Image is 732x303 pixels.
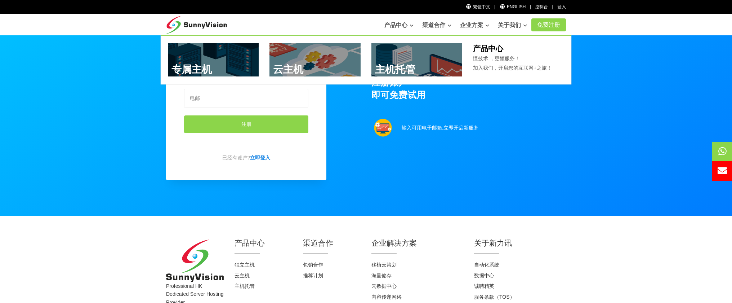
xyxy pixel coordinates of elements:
[384,18,414,32] a: 产品中心
[184,154,308,162] p: 已经有账户?
[161,35,571,85] div: 产品中心
[474,273,494,278] a: 数据中心
[531,18,566,31] a: 免费注册
[474,238,566,248] h2: 关于新力讯
[494,4,495,10] li: |
[535,4,548,9] a: 控制台
[371,283,397,289] a: 云数据中心
[235,238,292,248] h2: 产品中心
[371,262,397,268] a: 移植云策划
[465,4,490,9] a: 繁體中文
[530,4,531,10] li: |
[166,240,224,282] img: SunnyVision Limited
[303,273,323,278] a: 推荐计划
[303,262,323,268] a: 包销合作
[250,155,270,161] a: 立即登入
[235,283,255,289] a: 主机托管
[552,4,553,10] li: |
[460,18,489,32] a: 企业方案
[371,273,392,278] a: 海量储存
[371,238,463,248] h2: 企业解决方案
[422,18,451,32] a: 渠道合作
[498,18,527,32] a: 关于我们
[402,124,515,132] p: 输入可用电子邮箱,立即开启新服务
[474,294,515,300] a: 服务条款（TOS）
[557,4,566,9] a: 登入
[184,115,308,133] button: 注册
[474,283,494,289] a: 诚聘精英
[371,76,566,101] h1: 注册账户 即可免费试用
[499,4,526,9] a: English
[235,273,250,278] a: 云主机
[474,262,499,268] a: 自动化系统
[184,89,308,108] input: 电邮
[235,262,255,268] a: 独立主机
[473,56,552,71] span: 懂技术 ，更懂服务！ 加入我们，开启您的互联网+之旅！
[303,238,361,248] h2: 渠道合作
[371,294,402,300] a: 内容传递网络
[473,44,503,53] b: 产品中心
[374,119,392,137] img: support.png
